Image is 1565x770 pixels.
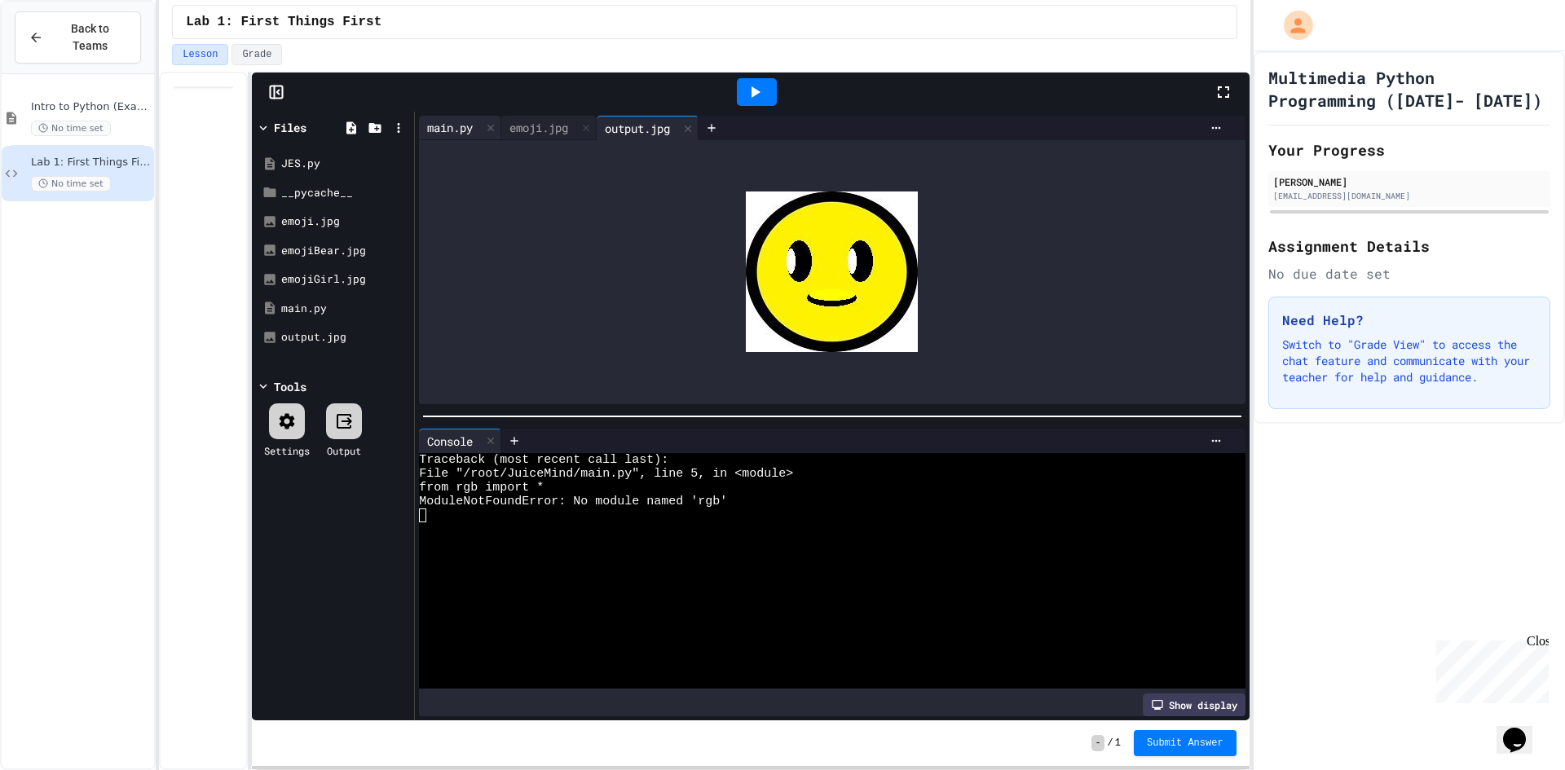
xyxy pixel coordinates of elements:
[53,20,127,55] span: Back to Teams
[1273,174,1545,189] div: [PERSON_NAME]
[419,453,668,467] span: Traceback (most recent call last):
[31,156,151,169] span: Lab 1: First Things First
[419,119,481,136] div: main.py
[1091,735,1104,751] span: -
[31,176,111,191] span: No time set
[419,429,501,453] div: Console
[281,271,408,288] div: emojiGirl.jpg
[1282,337,1536,385] p: Switch to "Grade View" to access the chat feature and communicate with your teacher for help and ...
[746,191,918,352] img: 9k=
[327,443,361,458] div: Output
[281,213,408,230] div: emoji.jpg
[1430,634,1549,703] iframe: chat widget
[274,119,306,136] div: Files
[281,156,408,172] div: JES.py
[597,116,699,140] div: output.jpg
[419,467,793,481] span: File "/root/JuiceMind/main.py", line 5, in <module>
[274,378,306,395] div: Tools
[597,120,678,137] div: output.jpg
[186,12,381,32] span: Lab 1: First Things First
[419,116,501,140] div: main.py
[1497,705,1549,754] iframe: chat widget
[15,11,141,64] button: Back to Teams
[31,100,151,114] span: Intro to Python (Examples)
[1268,235,1550,257] h2: Assignment Details
[1143,693,1245,716] div: Show display
[281,243,408,259] div: emojiBear.jpg
[1268,66,1550,112] h1: Multimedia Python Programming ([DATE]- [DATE])
[1108,737,1113,750] span: /
[1273,190,1545,202] div: [EMAIL_ADDRESS][DOMAIN_NAME]
[419,433,481,450] div: Console
[264,443,310,458] div: Settings
[1115,737,1121,750] span: 1
[281,301,408,317] div: main.py
[31,121,111,136] span: No time set
[419,495,727,508] span: ModuleNotFoundError: No module named 'rgb'
[281,329,408,345] div: output.jpg
[172,44,228,65] button: Lesson
[1268,264,1550,284] div: No due date set
[1147,737,1223,750] span: Submit Answer
[7,7,112,103] div: Chat with us now!Close
[1282,310,1536,330] h3: Need Help?
[231,44,282,65] button: Grade
[281,185,408,201] div: __pycache__
[419,481,544,495] span: from rgb import *
[1134,730,1237,756] button: Submit Answer
[501,116,597,140] div: emoji.jpg
[501,119,576,136] div: emoji.jpg
[1267,7,1317,44] div: My Account
[1268,139,1550,161] h2: Your Progress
